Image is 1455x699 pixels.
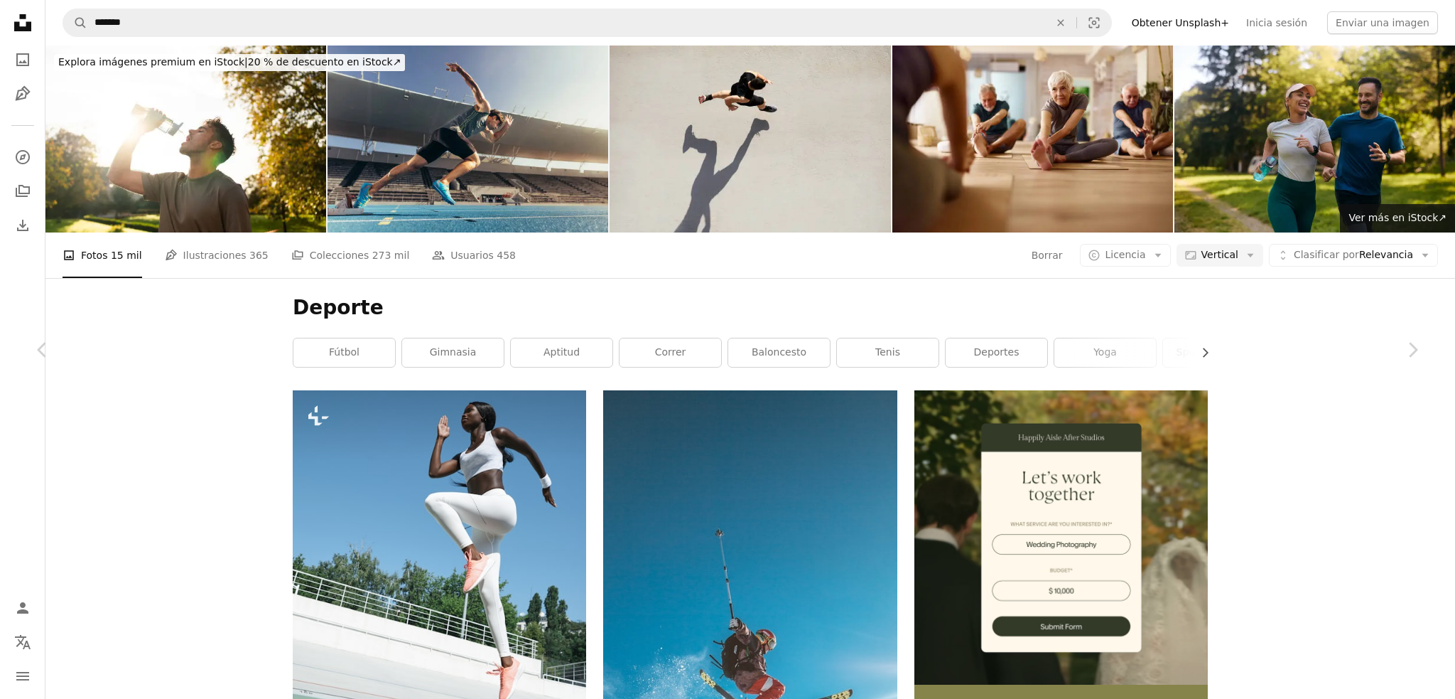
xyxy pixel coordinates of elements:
a: tenis [837,338,939,367]
span: 458 [497,247,516,263]
span: Clasificar por [1294,249,1359,260]
button: Borrar [1045,9,1076,36]
button: Borrar [1031,244,1064,267]
img: Alegre pareja atlética trotando por el parque. [1174,46,1455,233]
button: Búsqueda visual [1077,9,1111,36]
a: Iniciar sesión / Registrarse [9,594,37,622]
form: Encuentra imágenes en todo el sitio [63,9,1112,37]
a: Explora imágenes premium en iStock|20 % de descuento en iStock↗ [45,46,413,80]
button: Buscar en Unsplash [63,9,87,36]
img: file-1747939393036-2c53a76c450aimage [914,390,1208,684]
img: Un joven deportista bebe agua fresca de una botella después de entrenar en un parque durante una ... [45,46,326,233]
img: Sprinter visto desde arriba con espacio de sombra y copia. [610,46,890,233]
h1: Deporte [293,295,1208,321]
button: Licencia [1080,244,1170,267]
button: Idioma [9,628,37,656]
button: Vertical [1177,244,1263,267]
a: sportfotografie [1163,338,1265,367]
button: Enviar una imagen [1327,11,1438,34]
a: gimnasia [402,338,504,367]
a: Deportes [946,338,1047,367]
span: Relevancia [1294,248,1413,262]
a: Usuarios 458 [432,233,516,278]
a: aptitud [511,338,612,367]
a: baloncesto [728,338,830,367]
button: desplazar lista a la derecha [1192,338,1208,367]
a: Siguiente [1370,282,1455,418]
a: Ver más en iStock↗ [1340,204,1455,233]
span: Vertical [1201,248,1238,262]
a: Historial de descargas [9,211,37,240]
span: Licencia [1105,249,1145,260]
a: hombre esquiando en tierra [603,645,897,658]
a: Inicia sesión [1238,11,1316,34]
button: Menú [9,662,37,690]
a: correr [620,338,721,367]
button: Clasificar porRelevancia [1269,244,1438,267]
a: Colecciones 273 mil [291,233,410,278]
span: 273 mil [372,247,410,263]
a: Ilustraciones [9,80,37,108]
a: Ilustraciones 365 [165,233,269,278]
img: Sprinter despegar del bloque que comienza en la pista de atletismo [328,46,608,233]
a: Joven africana segura de sí misma en ropa deportiva saltando en pista al aire libre [293,560,586,572]
img: Personas mayores activas que se estiran en una clase de ejercicios en un gimnasio. [892,46,1173,233]
a: Colecciones [9,177,37,206]
a: yoga [1054,338,1156,367]
a: fútbol [293,338,395,367]
span: 20 % de descuento en iStock ↗ [58,56,401,68]
span: 365 [249,247,269,263]
a: Obtener Unsplash+ [1123,11,1238,34]
span: Explora imágenes premium en iStock | [58,56,248,68]
a: Explorar [9,143,37,171]
a: Fotos [9,46,37,74]
span: Ver más en iStock ↗ [1348,212,1446,223]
